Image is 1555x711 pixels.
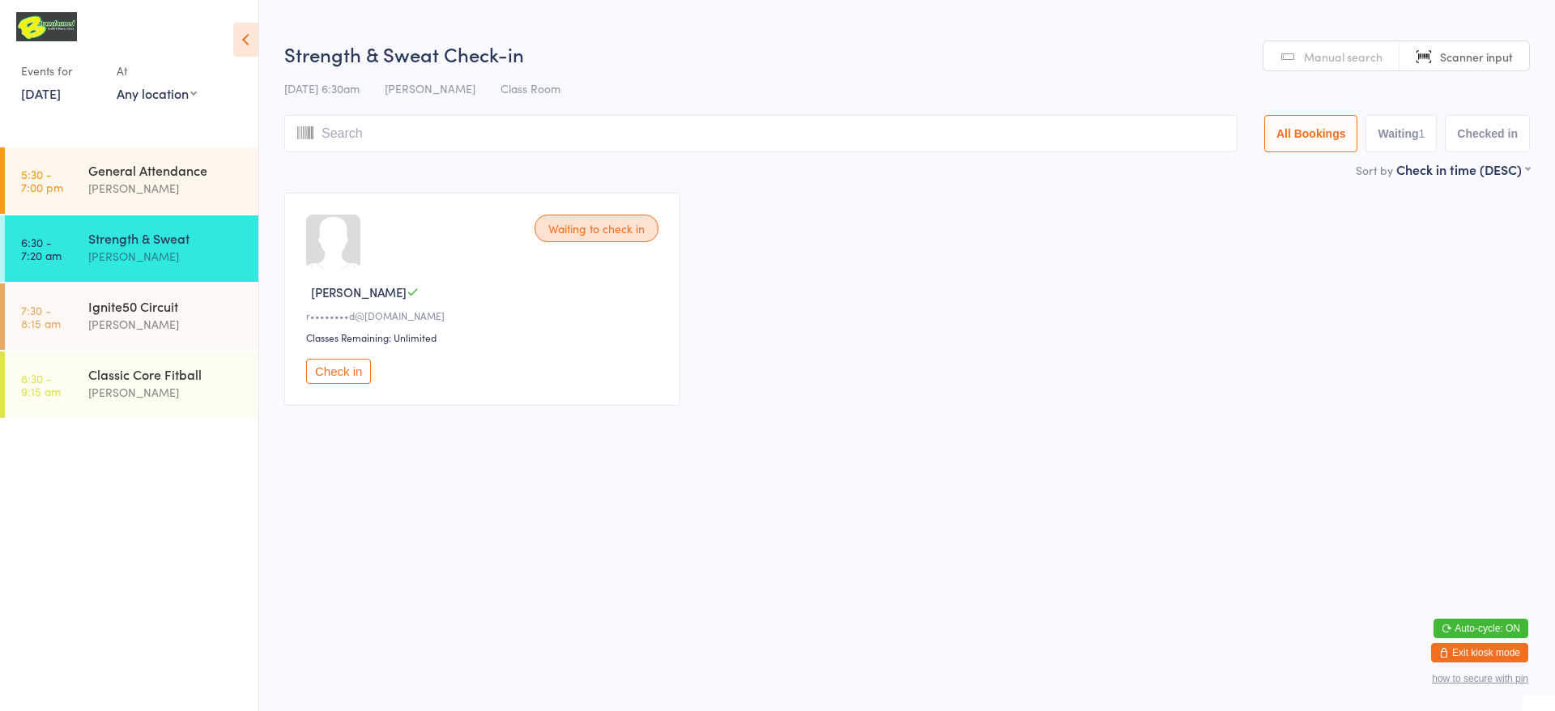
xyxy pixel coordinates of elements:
span: Class Room [501,80,560,96]
div: Waiting to check in [535,215,658,242]
div: r••••••••d@[DOMAIN_NAME] [306,309,663,322]
button: Checked in [1445,115,1530,152]
button: Auto-cycle: ON [1434,619,1528,638]
img: B Transformed Gym [16,12,77,41]
time: 5:30 - 7:00 pm [21,168,63,194]
div: Events for [21,57,100,84]
a: 5:30 -7:00 pmGeneral Attendance[PERSON_NAME] [5,147,258,214]
label: Sort by [1356,162,1393,178]
div: 1 [1419,127,1425,140]
time: 7:30 - 8:15 am [21,304,61,330]
time: 6:30 - 7:20 am [21,236,62,262]
span: Manual search [1304,49,1382,65]
h2: Strength & Sweat Check-in [284,40,1530,67]
span: [DATE] 6:30am [284,80,360,96]
a: 7:30 -8:15 amIgnite50 Circuit[PERSON_NAME] [5,283,258,350]
div: [PERSON_NAME] [88,315,245,334]
input: Search [284,115,1238,152]
div: [PERSON_NAME] [88,383,245,402]
div: Ignite50 Circuit [88,297,245,315]
div: Classic Core Fitball [88,365,245,383]
a: 6:30 -7:20 amStrength & Sweat[PERSON_NAME] [5,215,258,282]
div: General Attendance [88,161,245,179]
a: [DATE] [21,84,61,102]
div: Classes Remaining: Unlimited [306,330,663,344]
div: Check in time (DESC) [1396,160,1530,178]
span: [PERSON_NAME] [385,80,475,96]
time: 8:30 - 9:15 am [21,372,61,398]
button: Check in [306,359,371,384]
span: [PERSON_NAME] [311,283,407,300]
a: 8:30 -9:15 amClassic Core Fitball[PERSON_NAME] [5,351,258,418]
div: [PERSON_NAME] [88,247,245,266]
button: All Bookings [1264,115,1358,152]
button: Exit kiosk mode [1431,643,1528,662]
div: [PERSON_NAME] [88,179,245,198]
button: Waiting1 [1365,115,1437,152]
span: Scanner input [1440,49,1513,65]
div: Strength & Sweat [88,229,245,247]
div: Any location [117,84,197,102]
div: At [117,57,197,84]
button: how to secure with pin [1432,673,1528,684]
